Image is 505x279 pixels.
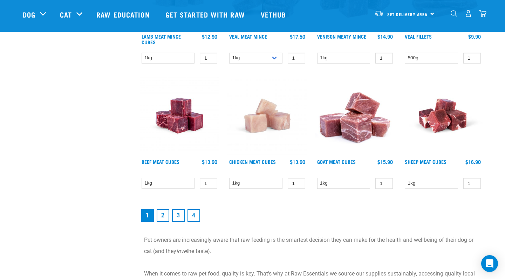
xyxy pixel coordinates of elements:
input: 1 [288,53,305,64]
div: $9.90 [468,34,481,39]
a: Goto page 2 [157,209,169,222]
a: Vethub [254,0,295,28]
em: love [176,248,186,254]
img: van-moving.png [374,10,384,16]
img: home-icon@2x.png [479,10,486,17]
input: 1 [375,53,393,64]
div: $13.90 [202,159,217,165]
div: Open Intercom Messenger [481,255,498,272]
a: Veal Fillets [405,35,432,38]
img: Chicken meat [227,76,307,156]
input: 1 [463,178,481,189]
input: 1 [200,178,217,189]
a: Sheep Meat Cubes [405,160,446,163]
a: Chicken Meat Cubes [229,160,276,163]
a: Lamb Meat Mince Cubes [142,35,181,43]
nav: pagination [140,208,483,223]
div: $13.90 [290,159,305,165]
div: $16.90 [465,159,481,165]
a: Goto page 3 [172,209,185,222]
div: $17.50 [290,34,305,39]
a: Veal Meat Mince [229,35,267,38]
a: Raw Education [89,0,158,28]
a: Cat [60,9,72,20]
input: 1 [375,178,393,189]
input: 1 [463,53,481,64]
a: Get started with Raw [158,0,254,28]
a: Beef Meat Cubes [142,160,179,163]
a: Dog [23,9,35,20]
p: Pet owners are increasingly aware that raw feeding is the smartest decision they can make for the... [144,234,478,257]
a: Goto page 4 [187,209,200,222]
img: Sheep Meat [403,76,483,156]
div: $12.90 [202,34,217,39]
a: Goat Meat Cubes [317,160,356,163]
img: user.png [465,10,472,17]
input: 1 [200,53,217,64]
input: 1 [288,178,305,189]
span: Set Delivery Area [387,13,428,15]
div: $14.90 [377,34,393,39]
img: 1184 Wild Goat Meat Cubes Boneless 01 [315,76,395,156]
a: Venison Meaty Mince [317,35,366,38]
img: Beef Meat Cubes 1669 [140,76,219,156]
div: $15.90 [377,159,393,165]
img: home-icon-1@2x.png [451,10,457,17]
a: Page 1 [141,209,154,222]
